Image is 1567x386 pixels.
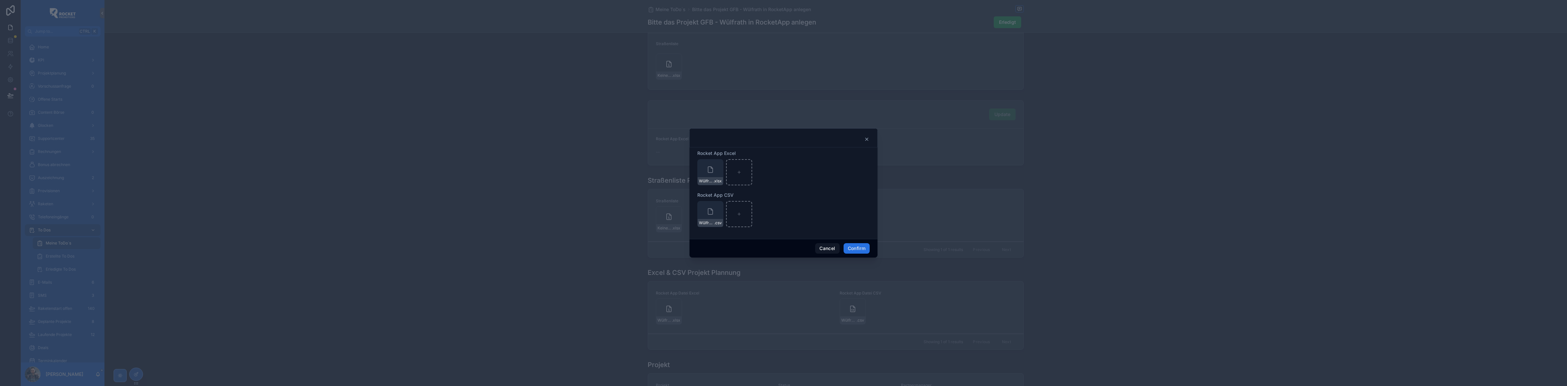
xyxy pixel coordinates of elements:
span: Rocket App CSV [697,192,734,198]
span: Rocket App Excel [697,150,736,156]
button: Confirm [844,243,870,254]
span: Wülfrath_upload [699,220,714,226]
button: Cancel [815,243,839,254]
span: .xlsx [713,178,722,184]
span: .csv [714,220,722,226]
span: Wülfrath_upload [699,178,713,184]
